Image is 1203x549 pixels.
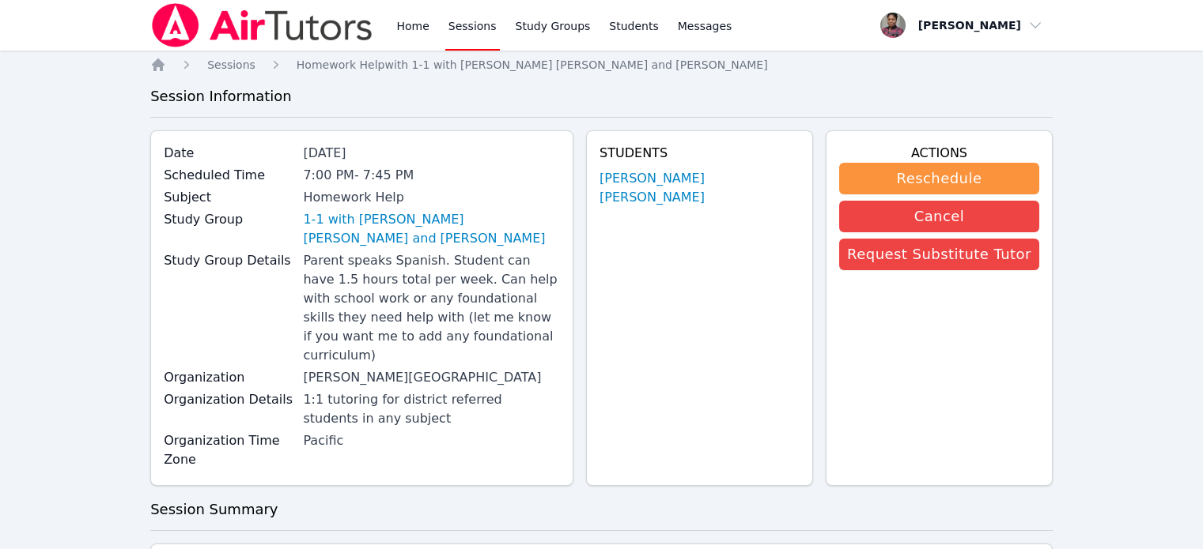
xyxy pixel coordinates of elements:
a: Sessions [207,57,255,73]
label: Organization [164,368,293,387]
h4: Actions [839,144,1039,163]
label: Scheduled Time [164,166,293,185]
label: Date [164,144,293,163]
span: Sessions [207,58,255,71]
label: Organization Time Zone [164,431,293,469]
h4: Students [600,144,800,163]
div: Homework Help [303,188,560,207]
label: Subject [164,188,293,207]
h3: Session Summary [150,498,1053,521]
label: Study Group [164,210,293,229]
label: Study Group Details [164,251,293,270]
span: Homework Help with 1-1 with [PERSON_NAME] [PERSON_NAME] and [PERSON_NAME] [297,58,768,71]
div: Parent speaks Spanish. Student can have 1.5 hours total per week. Can help with school work or an... [303,251,560,365]
button: Reschedule [839,163,1039,194]
a: Homework Helpwith 1-1 with [PERSON_NAME] [PERSON_NAME] and [PERSON_NAME] [297,57,768,73]
nav: Breadcrumb [150,57,1053,73]
div: [PERSON_NAME][GEOGRAPHIC_DATA] [303,368,560,387]
img: Air Tutors [150,3,374,47]
div: Pacific [303,431,560,450]
div: 1:1 tutoring for district referred students in any subject [303,390,560,428]
span: Messages [678,18,732,34]
label: Organization Details [164,390,293,409]
button: Cancel [839,201,1039,232]
div: [DATE] [303,144,560,163]
button: Request Substitute Tutor [839,239,1039,270]
a: 1-1 with [PERSON_NAME] [PERSON_NAME] and [PERSON_NAME] [303,210,560,248]
a: [PERSON_NAME] [PERSON_NAME] [600,169,800,207]
h3: Session Information [150,85,1053,107]
div: 7:00 PM - 7:45 PM [303,166,560,185]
